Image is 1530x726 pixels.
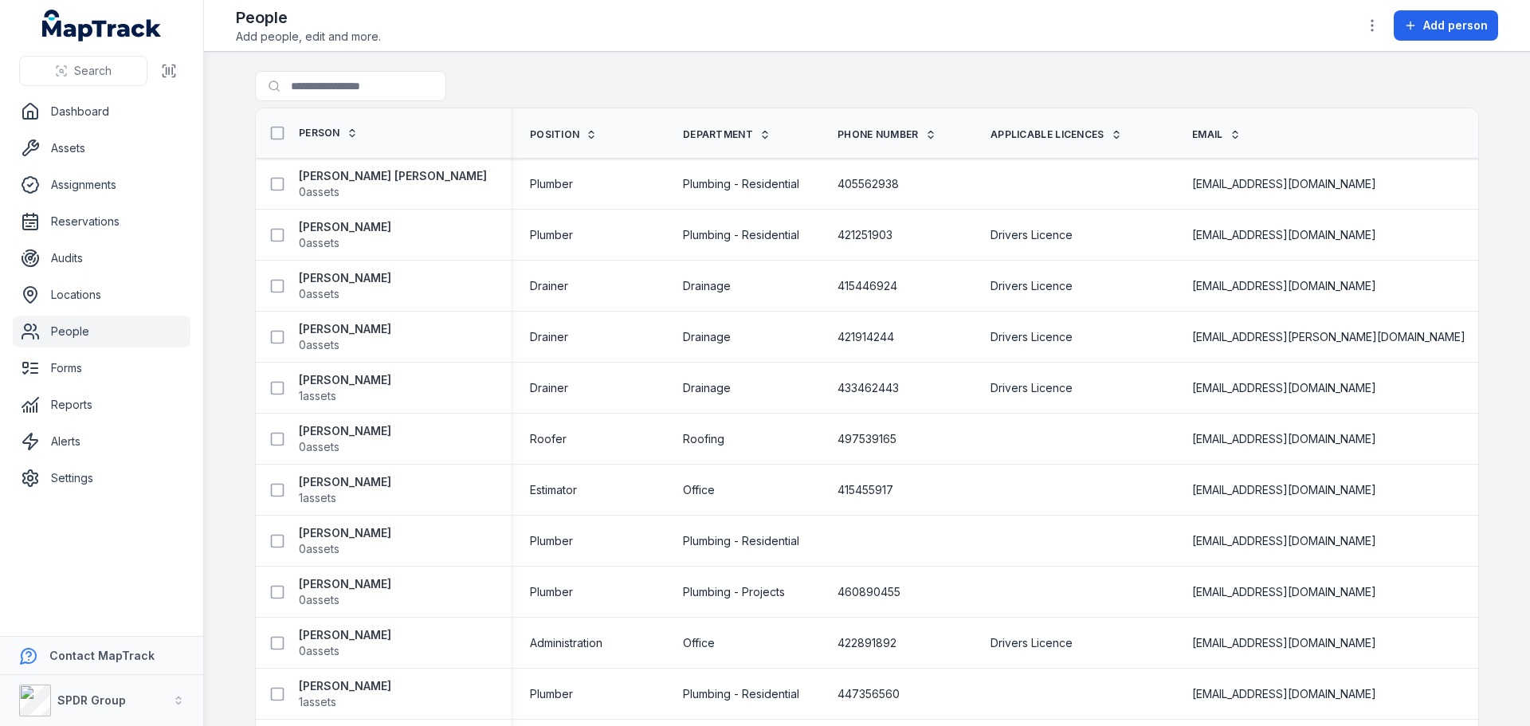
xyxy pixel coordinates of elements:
span: [EMAIL_ADDRESS][DOMAIN_NAME] [1192,584,1376,600]
span: Plumbing - Projects [683,584,785,600]
strong: [PERSON_NAME] [299,576,391,592]
span: Plumbing - Residential [683,533,799,549]
span: 415455917 [838,482,893,498]
span: 0 assets [299,643,339,659]
a: [PERSON_NAME]0assets [299,627,391,659]
span: 415446924 [838,278,897,294]
a: Person [299,127,358,139]
a: Applicable Licences [991,128,1122,141]
a: Department [683,128,771,141]
a: [PERSON_NAME]1assets [299,474,391,506]
span: [EMAIL_ADDRESS][DOMAIN_NAME] [1192,278,1376,294]
span: 405562938 [838,176,899,192]
span: 0 assets [299,235,339,251]
span: 447356560 [838,686,900,702]
span: 421914244 [838,329,894,345]
strong: [PERSON_NAME] [299,627,391,643]
span: Phone Number [838,128,919,141]
strong: [PERSON_NAME] [299,321,391,337]
span: Plumber [530,176,573,192]
span: Plumber [530,227,573,243]
a: Reports [13,389,190,421]
a: [PERSON_NAME]0assets [299,270,391,302]
span: [EMAIL_ADDRESS][DOMAIN_NAME] [1192,227,1376,243]
span: Drivers Licence [991,227,1073,243]
a: Assignments [13,169,190,201]
span: Applicable Licences [991,128,1104,141]
strong: [PERSON_NAME] [299,678,391,694]
span: Drainage [683,278,731,294]
span: 0 assets [299,541,339,557]
span: Department [683,128,753,141]
button: Search [19,56,147,86]
span: Plumbing - Residential [683,176,799,192]
strong: [PERSON_NAME] [299,525,391,541]
span: [EMAIL_ADDRESS][DOMAIN_NAME] [1192,176,1376,192]
span: 0 assets [299,337,339,353]
button: Add person [1394,10,1498,41]
h2: People [236,6,381,29]
span: Drainer [530,278,568,294]
span: Drainage [683,380,731,396]
span: 422891892 [838,635,896,651]
span: 433462443 [838,380,899,396]
span: [EMAIL_ADDRESS][DOMAIN_NAME] [1192,533,1376,549]
span: Search [74,63,112,79]
a: Dashboard [13,96,190,128]
strong: [PERSON_NAME] [299,270,391,286]
span: Plumber [530,584,573,600]
span: Drivers Licence [991,329,1073,345]
a: Position [530,128,597,141]
a: [PERSON_NAME]1assets [299,678,391,710]
a: Settings [13,462,190,494]
span: Office [683,635,715,651]
a: [PERSON_NAME] [PERSON_NAME]0assets [299,168,487,200]
a: [PERSON_NAME]0assets [299,525,391,557]
span: Drainage [683,329,731,345]
strong: Contact MapTrack [49,649,155,662]
span: Drainer [530,329,568,345]
span: Add person [1423,18,1488,33]
span: 460890455 [838,584,900,600]
a: Email [1192,128,1241,141]
span: Position [530,128,579,141]
a: Assets [13,132,190,164]
span: 497539165 [838,431,896,447]
span: 1 assets [299,694,336,710]
a: MapTrack [42,10,162,41]
span: Plumbing - Residential [683,686,799,702]
strong: [PERSON_NAME] [299,423,391,439]
a: Forms [13,352,190,384]
span: Plumbing - Residential [683,227,799,243]
strong: SPDR Group [57,693,126,707]
span: [EMAIL_ADDRESS][DOMAIN_NAME] [1192,380,1376,396]
span: [EMAIL_ADDRESS][DOMAIN_NAME] [1192,635,1376,651]
span: Drivers Licence [991,380,1073,396]
span: Plumber [530,533,573,549]
a: Phone Number [838,128,936,141]
span: 1 assets [299,388,336,404]
strong: [PERSON_NAME] [299,474,391,490]
span: Person [299,127,340,139]
a: [PERSON_NAME]0assets [299,423,391,455]
span: 0 assets [299,592,339,608]
span: 0 assets [299,439,339,455]
a: Reservations [13,206,190,237]
a: [PERSON_NAME]0assets [299,576,391,608]
span: [EMAIL_ADDRESS][DOMAIN_NAME] [1192,482,1376,498]
a: Alerts [13,426,190,457]
span: Drivers Licence [991,278,1073,294]
span: 421251903 [838,227,892,243]
span: Plumber [530,686,573,702]
span: Roofing [683,431,724,447]
span: [EMAIL_ADDRESS][DOMAIN_NAME] [1192,431,1376,447]
a: [PERSON_NAME]0assets [299,321,391,353]
strong: [PERSON_NAME] [299,219,391,235]
strong: [PERSON_NAME] [299,372,391,388]
span: Roofer [530,431,567,447]
span: Administration [530,635,602,651]
strong: [PERSON_NAME] [PERSON_NAME] [299,168,487,184]
span: Drainer [530,380,568,396]
span: Estimator [530,482,577,498]
span: 0 assets [299,286,339,302]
